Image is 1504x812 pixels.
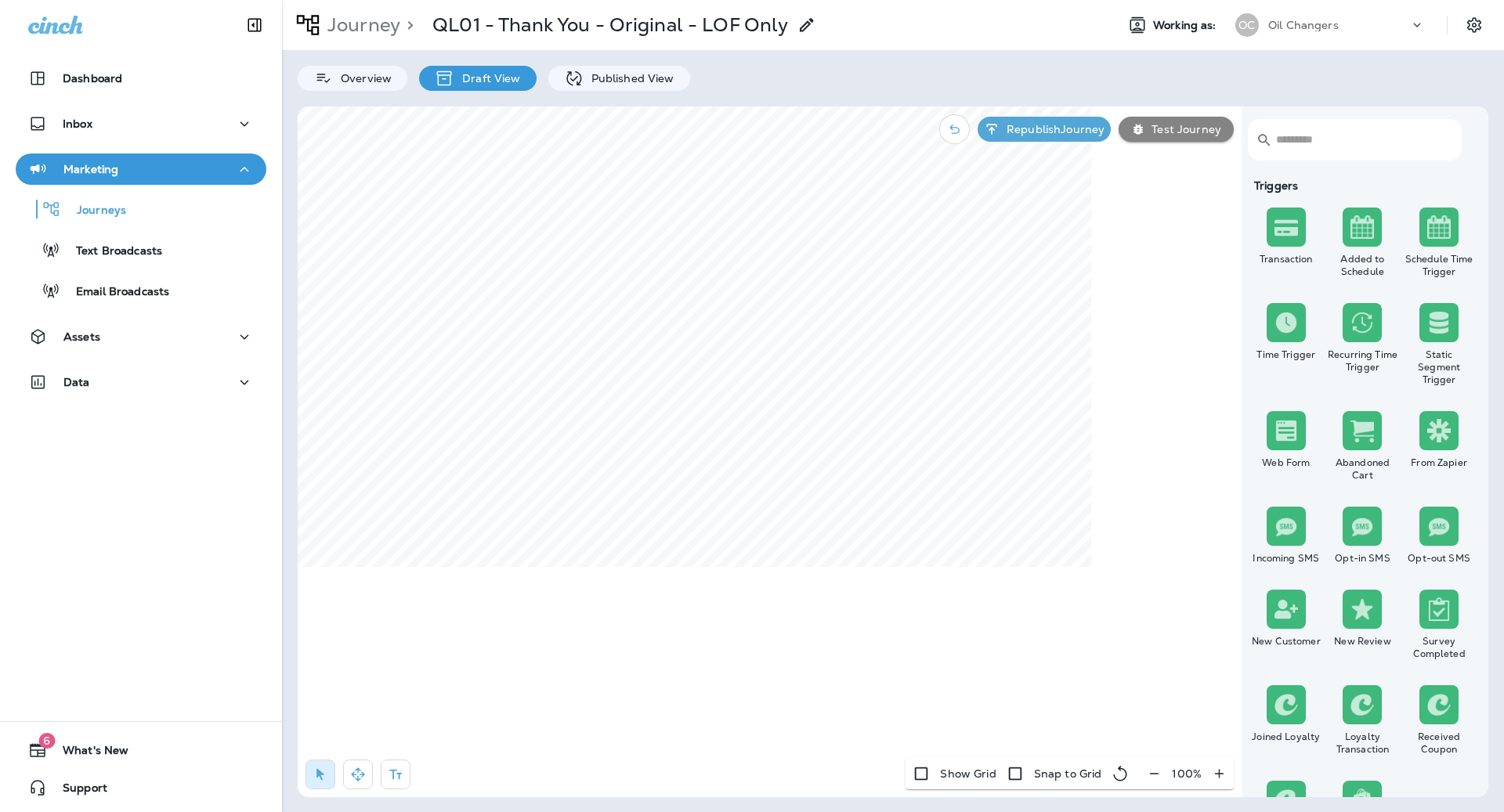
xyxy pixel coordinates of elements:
[1328,457,1398,482] div: Abandoned Cart
[1034,767,1102,780] p: Snap to Grid
[1251,457,1321,469] div: Web Form
[16,233,266,266] button: Text Broadcasts
[432,13,788,37] p: QL01 - Thank You - Original - LOF Only
[1172,767,1202,780] p: 100 %
[16,321,266,352] button: Assets
[61,204,126,218] p: Journeys
[16,274,266,307] button: Email Broadcasts
[1328,253,1398,278] div: Added to Schedule
[1328,348,1398,374] div: Recurring Time Trigger
[63,330,100,343] p: Assets
[1404,348,1474,386] div: Static Segment Trigger
[321,13,400,37] p: Journey
[1251,635,1321,648] div: New Customer
[63,117,92,130] p: Inbox
[940,767,996,780] p: Show Grid
[1404,635,1474,660] div: Survey Completed
[233,9,277,41] button: Collapse Sidebar
[1248,179,1477,192] div: Triggers
[1251,552,1321,565] div: Incoming SMS
[60,244,162,259] p: Text Broadcasts
[1404,253,1474,278] div: Schedule Time Trigger
[16,108,266,139] button: Inbox
[1404,731,1474,756] div: Received Coupon
[47,781,107,800] span: Support
[16,366,266,398] button: Data
[978,117,1111,142] button: RepublishJourney
[16,153,266,185] button: Marketing
[1251,731,1321,743] div: Joined Loyalty
[63,163,118,175] p: Marketing
[1328,552,1398,565] div: Opt-in SMS
[1251,348,1321,361] div: Time Trigger
[1000,123,1104,135] p: Republish Journey
[1460,11,1488,39] button: Settings
[16,734,266,766] button: 6What's New
[60,285,169,300] p: Email Broadcasts
[47,744,128,763] span: What's New
[16,772,266,803] button: Support
[1268,19,1339,31] p: Oil Changers
[1328,731,1398,756] div: Loyalty Transaction
[1235,13,1259,37] div: OC
[454,72,520,85] p: Draft View
[16,193,266,226] button: Journeys
[1404,457,1474,469] div: From Zapier
[63,376,90,388] p: Data
[1153,19,1220,32] span: Working as:
[38,733,55,749] span: 6
[1404,552,1474,565] div: Opt-out SMS
[63,72,122,85] p: Dashboard
[1119,117,1234,142] button: Test Journey
[400,13,414,37] p: >
[1145,123,1221,135] p: Test Journey
[333,72,392,85] p: Overview
[1328,635,1398,648] div: New Review
[16,63,266,94] button: Dashboard
[1251,253,1321,265] div: Transaction
[584,72,674,85] p: Published View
